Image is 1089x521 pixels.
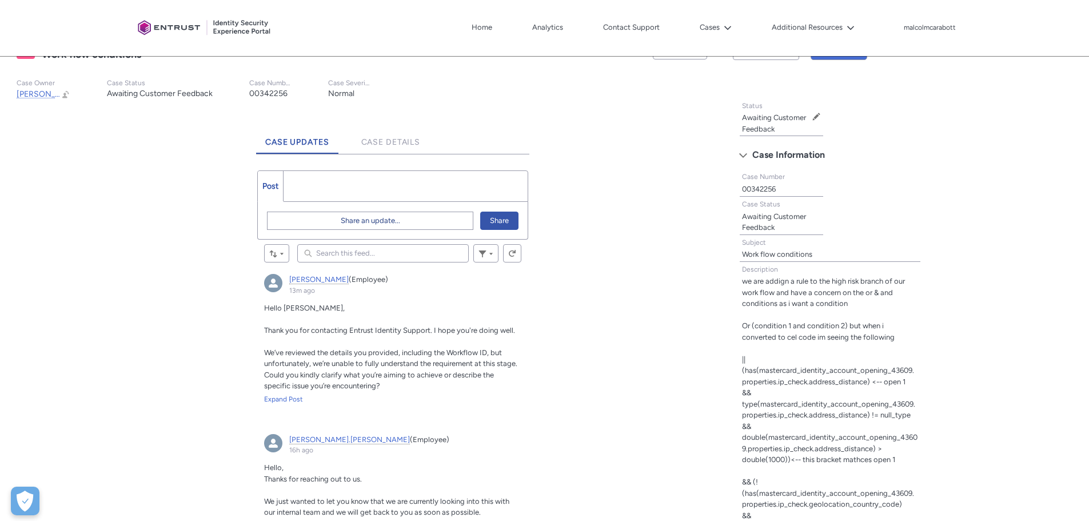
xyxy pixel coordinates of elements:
[61,89,70,99] button: Change Owner
[503,244,521,263] button: Refresh this feed
[297,244,469,263] input: Search this feed...
[289,435,410,444] a: [PERSON_NAME].[PERSON_NAME]
[264,394,521,404] a: Expand Post
[742,102,763,110] span: Status
[341,212,400,229] span: Share an update...
[17,89,81,99] span: [PERSON_NAME]
[249,89,288,98] lightning-formatted-text: 00342256
[257,170,528,240] div: Chatter Publisher
[328,79,370,88] p: Case Severity
[264,348,517,391] span: We’ve reviewed the details you provided, including the Workflow ID, but unfortunately, we’re unab...
[264,434,282,452] img: External User - rita.pinheiro (Onfido)
[265,137,329,147] span: Case Updates
[349,275,388,284] span: (Employee)
[107,89,213,98] lightning-formatted-text: Awaiting Customer Feedback
[262,181,278,191] span: Post
[264,326,515,335] span: Thank you for contacting Entrust Identity Support. I hope you're doing well.
[742,238,766,246] span: Subject
[600,19,663,36] a: Contact Support
[328,89,354,98] lightning-formatted-text: Normal
[264,497,509,517] span: We just wanted to let you know that we are currently looking into this with our internal team and...
[11,487,39,515] div: Cookie Preferences
[264,475,362,483] span: Thanks for reaching out to us.
[742,212,806,232] lightning-formatted-text: Awaiting Customer Feedback
[742,250,812,258] lightning-formatted-text: Work flow conditions
[107,79,213,88] p: Case Status
[289,446,313,454] a: 16h ago
[742,113,806,133] lightning-formatted-text: Awaiting Customer Feedback
[733,146,927,164] button: Case Information
[742,265,778,273] span: Description
[264,274,282,292] img: External User - Zeeshan (null)
[264,434,282,452] div: rita.pinheiro
[267,212,473,230] button: Share an update...
[264,274,282,292] div: Zeeshan
[697,19,735,36] button: Cases
[257,267,528,420] article: Zeeshan, 13m ago
[752,146,825,164] span: Case Information
[17,79,70,88] p: Case Owner
[264,463,284,472] span: Hello,
[903,21,956,33] button: User Profile malcolmcarabott
[352,122,430,154] a: Case Details
[904,24,956,32] p: malcolmcarabott
[249,79,292,88] p: Case Number
[258,171,284,201] a: Post
[361,137,421,147] span: Case Details
[769,19,857,36] button: Additional Resources
[529,19,566,36] a: Analytics, opens in new tab
[264,304,345,312] span: Hello [PERSON_NAME],
[289,287,315,295] a: 13m ago
[469,19,495,36] a: Home
[480,212,518,230] button: Share
[256,122,338,154] a: Case Updates
[490,212,509,229] span: Share
[742,173,785,181] span: Case Number
[812,112,821,121] button: Edit Status
[742,185,776,193] lightning-formatted-text: 00342256
[742,200,780,208] span: Case Status
[11,487,39,515] button: Open Preferences
[289,275,349,284] a: [PERSON_NAME]
[42,48,141,61] lightning-formatted-text: Work flow conditions
[410,435,449,444] span: (Employee)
